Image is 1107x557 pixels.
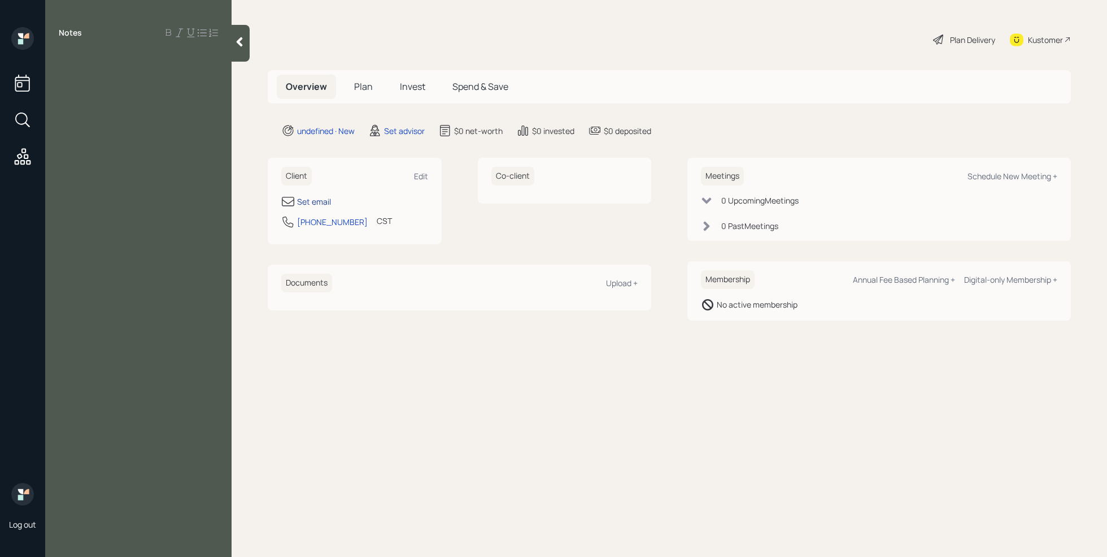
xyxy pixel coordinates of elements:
div: Log out [9,519,36,530]
h6: Co-client [491,167,534,185]
div: Annual Fee Based Planning + [853,274,955,285]
div: No active membership [717,299,797,310]
div: Kustomer [1028,34,1063,46]
div: 0 Past Meeting s [721,220,778,232]
h6: Meetings [701,167,744,185]
div: CST [377,215,392,227]
div: undefined · New [297,125,355,137]
div: $0 net-worth [454,125,503,137]
span: Invest [400,80,425,93]
h6: Documents [281,274,332,292]
div: Digital-only Membership + [964,274,1057,285]
span: Overview [286,80,327,93]
span: Plan [354,80,373,93]
img: retirable_logo.png [11,483,34,506]
div: $0 deposited [604,125,651,137]
div: 0 Upcoming Meeting s [721,195,799,206]
div: $0 invested [532,125,574,137]
div: Schedule New Meeting + [967,171,1057,182]
div: Upload + [606,278,638,288]
div: Set advisor [384,125,425,137]
div: [PHONE_NUMBER] [297,216,368,228]
div: Edit [414,171,428,182]
h6: Client [281,167,312,185]
h6: Membership [701,270,755,289]
span: Spend & Save [452,80,508,93]
div: Set email [297,196,331,208]
div: Plan Delivery [950,34,995,46]
label: Notes [59,27,82,38]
